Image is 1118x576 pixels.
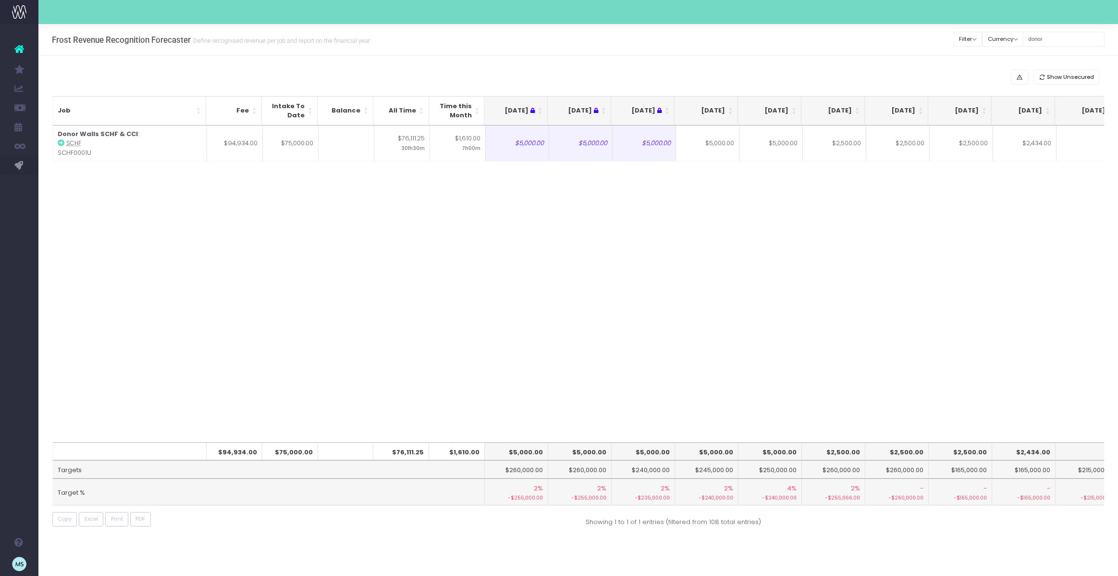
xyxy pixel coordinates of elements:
[207,442,262,461] th: $94,934.00
[548,96,611,125] th: Jun 25 : activate to sort column ascending
[52,512,77,527] button: Copy
[548,460,612,478] td: $260,000.00
[993,125,1057,162] td: $2,434.00
[318,96,373,125] th: Balance: activate to sort column ascending
[1060,493,1114,502] small: -$215,000.00
[262,442,318,461] th: $75,000.00
[612,442,675,461] th: $5,000.00
[53,125,207,162] td: : SCHF0001U
[549,125,613,162] td: $5,000.00
[548,442,612,461] th: $5,000.00
[801,96,865,125] th: Oct 25: activate to sort column ascending
[611,96,675,125] th: Jul 25 : activate to sort column ascending
[982,32,1023,47] button: Currency
[865,460,929,478] td: $260,000.00
[738,460,802,478] td: $250,000.00
[675,96,738,125] th: Aug 25: activate to sort column ascending
[739,125,803,162] td: $5,000.00
[743,493,797,502] small: -$240,000.00
[374,125,430,162] td: $76,111.25
[485,442,548,461] th: $5,000.00
[373,442,429,461] th: $76,111.25
[534,484,543,493] span: 2%
[675,460,738,478] td: $245,000.00
[680,493,733,502] small: -$240,000.00
[992,96,1055,125] th: Jan 26: activate to sort column ascending
[803,125,866,162] td: $2,500.00
[612,460,675,478] td: $240,000.00
[597,484,606,493] span: 2%
[79,512,103,527] button: Excel
[262,96,318,125] th: Intake To Date: activate to sort column ascending
[207,125,263,162] td: $94,934.00
[53,96,207,125] th: Job: activate to sort column ascending
[997,493,1050,502] small: -$165,000.00
[1047,73,1094,81] span: Show Unsecured
[58,515,72,523] span: Copy
[401,143,425,152] small: 301h30m
[373,96,429,125] th: All Time: activate to sort column ascending
[929,460,992,478] td: $165,000.00
[929,442,992,461] th: $2,500.00
[85,515,98,523] span: Excel
[865,442,929,461] th: $2,500.00
[429,442,485,461] th: $1,610.00
[865,96,928,125] th: Nov 25: activate to sort column ascending
[66,139,81,147] abbr: SCHF
[851,484,860,493] span: 2%
[738,442,802,461] th: $5,000.00
[53,478,485,505] td: Target %
[12,557,26,571] img: images/default_profile_image.png
[866,125,930,162] td: $2,500.00
[263,125,319,162] td: $75,000.00
[53,460,485,478] td: Targets
[807,493,860,502] small: -$255,066.00
[429,96,485,125] th: Time this Month: activate to sort column ascending
[992,460,1056,478] td: $165,000.00
[676,125,739,162] td: $5,000.00
[52,35,370,45] h3: Frost Revenue Recognition Forecaster
[111,515,123,523] span: Print
[462,143,480,152] small: 7h00m
[206,96,262,125] th: Fee: activate to sort column ascending
[724,484,733,493] span: 2%
[802,460,865,478] td: $260,000.00
[870,493,923,502] small: -$260,000.00
[586,512,761,527] div: Showing 1 to 1 of 1 entries (filtered from 108 total entries)
[484,96,548,125] th: May 25 : activate to sort column ascending
[928,96,992,125] th: Dec 25: activate to sort column ascending
[1033,70,1100,85] button: Show Unsecured
[58,129,138,138] strong: Donor Walls SCHF & CCI
[486,125,549,162] td: $5,000.00
[992,442,1056,461] th: $2,434.00
[661,484,670,493] span: 2%
[616,493,670,502] small: -$235,000.00
[930,125,993,162] td: $2,500.00
[105,512,128,527] button: Print
[490,493,543,502] small: -$255,000.00
[934,493,987,502] small: -$165,000.00
[1047,484,1050,493] span: -
[613,125,676,162] td: $5,000.00
[802,442,865,461] th: $2,500.00
[485,460,548,478] td: $260,000.00
[430,125,486,162] td: $1,610.00
[738,96,801,125] th: Sep 25: activate to sort column ascending
[675,442,738,461] th: $5,000.00
[787,484,797,493] span: 4%
[135,515,145,523] span: PDF
[920,484,923,493] span: -
[983,484,987,493] span: -
[1023,32,1105,47] input: Search...
[191,35,370,45] small: Define recognised revenue per job and report on the financial year
[954,32,983,47] button: Filter
[130,512,151,527] button: PDF
[553,493,606,502] small: -$255,000.00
